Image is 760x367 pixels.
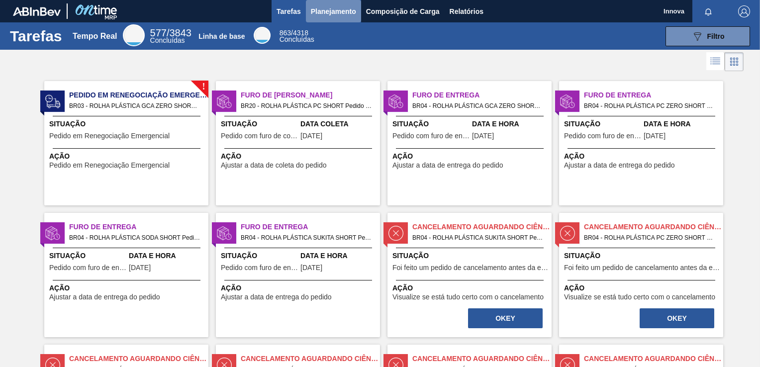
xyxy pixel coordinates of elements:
[584,232,715,243] span: BR04 - ROLHA PLÁSTICA PC ZERO SHORT Pedido - 2027020
[69,222,208,232] span: Furo de Entrega
[692,4,724,18] button: Notificações
[392,162,503,169] span: Ajustar a data de entrega do pedido
[412,100,544,111] span: BR04 - ROLHA PLÁSTICA GCA ZERO SHORT Pedido - 2030416
[49,151,206,162] span: Ação
[472,119,549,129] span: Data e Hora
[45,94,60,109] img: estado
[217,226,232,241] img: estado
[584,100,715,111] span: BR04 - ROLHA PLÁSTICA PC ZERO SHORT Pedido - 2030414
[150,36,185,44] span: Concluídas
[584,222,723,232] span: Cancelamento aguardando ciência
[221,264,298,272] span: Pedido com furo de entrega
[49,264,126,272] span: Pedido com furo de entrega
[584,354,723,364] span: Cancelamento aguardando ciência
[221,251,298,261] span: Situação
[202,83,205,91] span: !
[640,308,714,328] button: OKEY
[69,100,200,111] span: BR03 - ROLHA PLÁSTICA GCA ZERO SHORT Pedido - 2050958
[564,151,721,162] span: Ação
[277,5,301,17] span: Tarefas
[392,251,549,261] span: Situação
[388,226,403,241] img: estado
[564,162,675,169] span: Ajustar a data de entrega do pedido
[392,264,549,272] span: Foi feito um pedido de cancelamento antes da etapa de aguardando faturamento
[584,90,723,100] span: Furo de Entrega
[49,251,126,261] span: Situação
[639,307,715,329] div: Completar tarefa: 30348583
[221,162,327,169] span: Ajustar a data de coleta do pedido
[241,354,380,364] span: Cancelamento aguardando ciência
[564,119,641,129] span: Situação
[73,32,117,41] div: Tempo Real
[412,222,552,232] span: Cancelamento aguardando ciência
[123,24,145,46] div: Real Time
[241,222,380,232] span: Furo de Entrega
[169,27,191,38] font: 3843
[388,94,403,109] img: estado
[129,251,206,261] span: Data e Hora
[564,293,715,301] span: Visualize se está tudo certo com o cancelamento
[280,35,314,43] span: Concluídas
[300,119,378,129] span: Data Coleta
[221,119,298,129] span: Situação
[468,308,543,328] button: OKEY
[254,27,271,44] div: Base Line
[392,132,470,140] span: Pedido com furo de entrega
[300,264,322,272] span: 09/10/2025,
[392,293,544,301] span: Visualize se está tudo certo com o cancelamento
[300,132,322,140] span: 26/09/2025
[49,162,170,169] span: Pedido em Renegociação Emergencial
[706,52,725,71] div: Visão em Lista
[49,283,206,293] span: Ação
[293,29,308,37] font: 4318
[10,30,62,42] h1: Tarefas
[412,354,552,364] span: Cancelamento aguardando ciência
[241,90,380,100] span: Furo de Coleta
[366,5,440,17] span: Composição de Carga
[280,29,308,37] span: /
[560,226,575,241] img: estado
[69,232,200,243] span: BR04 - ROLHA PLÁSTICA SODA SHORT Pedido - 2030419
[150,29,191,44] div: Real Time
[412,232,544,243] span: BR04 - ROLHA PLÁSTICA SUKITA SHORT Pedido - 735745
[564,251,721,261] span: Situação
[221,293,332,301] span: Ajustar a data de entrega do pedido
[69,90,208,100] span: Pedido em Renegociação Emergencial
[467,307,544,329] div: Completar tarefa: 30348539
[13,7,61,16] img: TNhmsLtSVTkK8tSr43FrP2fwEKptu5GPRR3wAAAABJRU5ErkJggg==
[738,5,750,17] img: Logout
[241,100,372,111] span: BR20 - ROLHA PLÁSTICA PC SHORT Pedido - 2037250
[392,119,470,129] span: Situação
[300,251,378,261] span: Data e Hora
[280,30,314,43] div: Base Line
[45,226,60,241] img: estado
[198,32,245,40] div: Linha de base
[221,132,298,140] span: Pedido com furo de coleta
[49,132,170,140] span: Pedido em Renegociação Emergencial
[665,26,750,46] button: Filtro
[472,132,494,140] span: 09/10/2025,
[564,283,721,293] span: Ação
[217,94,232,109] img: estado
[450,5,483,17] span: Relatórios
[564,264,721,272] span: Foi feito um pedido de cancelamento antes da etapa de aguardando faturamento
[707,32,725,40] span: Filtro
[564,132,641,140] span: Pedido com furo de entrega
[221,151,378,162] span: Ação
[280,29,291,37] span: 863
[560,94,575,109] img: estado
[69,354,208,364] span: Cancelamento aguardando ciência
[241,232,372,243] span: BR04 - ROLHA PLÁSTICA SUKITA SHORT Pedido - 2030421
[725,52,744,71] div: Visão em Cards
[644,132,665,140] span: 09/10/2025,
[150,27,191,38] span: /
[412,90,552,100] span: Furo de Entrega
[49,293,160,301] span: Ajustar a data de entrega do pedido
[150,27,167,38] span: 577
[392,283,549,293] span: Ação
[311,5,356,17] span: Planejamento
[221,283,378,293] span: Ação
[129,264,151,272] span: 09/10/2025,
[644,119,721,129] span: Data e Hora
[392,151,549,162] span: Ação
